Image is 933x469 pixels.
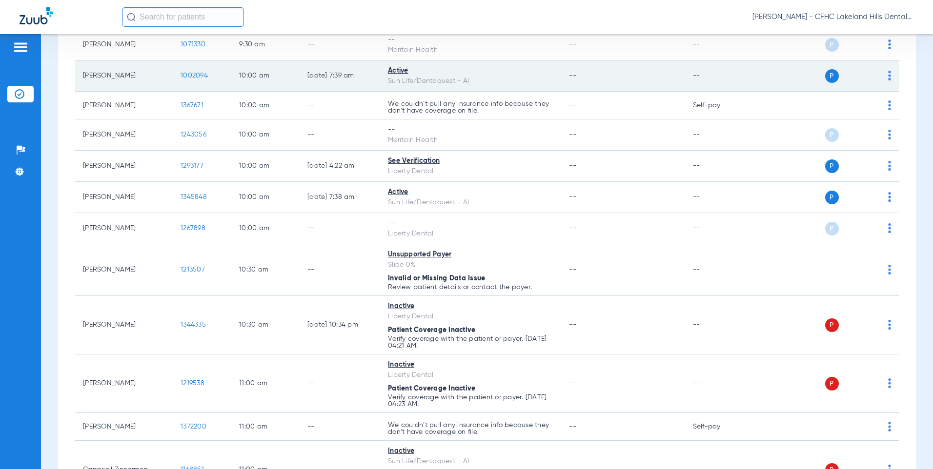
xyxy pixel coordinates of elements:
p: Verify coverage with the patient or payer. [DATE] 04:21 AM. [388,335,553,349]
span: 1372200 [181,423,206,430]
td: [DATE] 10:34 PM [300,296,380,354]
td: [PERSON_NAME] [75,354,173,413]
td: 10:00 AM [231,151,300,182]
td: [PERSON_NAME] [75,151,173,182]
span: 1002094 [181,72,208,79]
div: Unsupported Payer [388,250,553,260]
span: -- [569,266,576,273]
span: P [825,69,839,83]
span: 1293177 [181,162,203,169]
td: [PERSON_NAME] [75,119,173,151]
span: -- [569,321,576,328]
td: 10:00 AM [231,213,300,244]
span: 1213507 [181,266,205,273]
td: -- [300,244,380,296]
img: group-dot-blue.svg [888,71,891,80]
td: 11:00 AM [231,354,300,413]
img: group-dot-blue.svg [888,161,891,171]
img: group-dot-blue.svg [888,320,891,330]
img: group-dot-blue.svg [888,422,891,431]
div: Liberty Dental [388,370,553,380]
td: Self-pay [685,413,751,441]
span: -- [569,194,576,200]
td: [PERSON_NAME] [75,182,173,213]
div: -- [388,35,553,45]
div: -- [388,125,553,135]
span: 1071330 [181,41,205,48]
td: 10:00 AM [231,92,300,119]
td: [PERSON_NAME] [75,29,173,60]
span: [PERSON_NAME] - CFHC Lakeland Hills Dental [752,12,913,22]
td: -- [300,213,380,244]
span: Invalid or Missing Data Issue [388,275,485,282]
img: group-dot-blue.svg [888,130,891,139]
td: -- [685,60,751,92]
td: -- [685,29,751,60]
span: P [825,377,839,391]
span: -- [569,380,576,387]
td: -- [300,413,380,441]
div: See Verification [388,156,553,166]
span: Patient Coverage Inactive [388,327,475,333]
span: -- [569,102,576,109]
div: Inactive [388,446,553,456]
td: 11:00 AM [231,413,300,441]
td: [PERSON_NAME] [75,296,173,354]
td: [DATE] 7:39 AM [300,60,380,92]
img: group-dot-blue.svg [888,265,891,274]
span: -- [569,423,576,430]
div: Inactive [388,301,553,312]
td: [PERSON_NAME] [75,92,173,119]
p: Review patient details or contact the payer. [388,284,553,291]
td: [PERSON_NAME] [75,213,173,244]
span: 1367671 [181,102,203,109]
td: 9:30 AM [231,29,300,60]
td: -- [300,29,380,60]
p: We couldn’t pull any insurance info because they don’t have coverage on file. [388,100,553,114]
span: 1219538 [181,380,204,387]
span: 1267898 [181,225,205,232]
span: Patient Coverage Inactive [388,385,475,392]
div: Slide 0% [388,260,553,270]
div: Active [388,187,553,197]
div: Inactive [388,360,553,370]
span: -- [569,131,576,138]
td: -- [685,244,751,296]
span: 1345848 [181,194,207,200]
img: group-dot-blue.svg [888,39,891,49]
div: Sun Life/Dentaquest - AI [388,456,553,467]
td: -- [685,119,751,151]
td: [PERSON_NAME] [75,244,173,296]
td: [PERSON_NAME] [75,413,173,441]
td: -- [300,354,380,413]
div: Liberty Dental [388,229,553,239]
td: 10:00 AM [231,60,300,92]
td: -- [300,119,380,151]
img: group-dot-blue.svg [888,100,891,110]
span: P [825,159,839,173]
span: 1243056 [181,131,206,138]
img: Zuub Logo [20,7,53,24]
td: -- [685,354,751,413]
iframe: Chat Widget [884,422,933,469]
td: 10:00 AM [231,182,300,213]
img: group-dot-blue.svg [888,192,891,202]
td: 10:30 AM [231,244,300,296]
td: [DATE] 4:22 AM [300,151,380,182]
div: Liberty Dental [388,312,553,322]
img: hamburger-icon [13,41,28,53]
div: -- [388,218,553,229]
div: Sun Life/Dentaquest - AI [388,76,553,86]
td: -- [685,182,751,213]
span: P [825,38,839,52]
td: Self-pay [685,92,751,119]
span: -- [569,41,576,48]
td: 10:00 AM [231,119,300,151]
td: 10:30 AM [231,296,300,354]
td: -- [685,296,751,354]
img: Search Icon [127,13,136,21]
span: -- [569,72,576,79]
span: 1344335 [181,321,206,328]
div: Meritain Health [388,135,553,145]
span: -- [569,162,576,169]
